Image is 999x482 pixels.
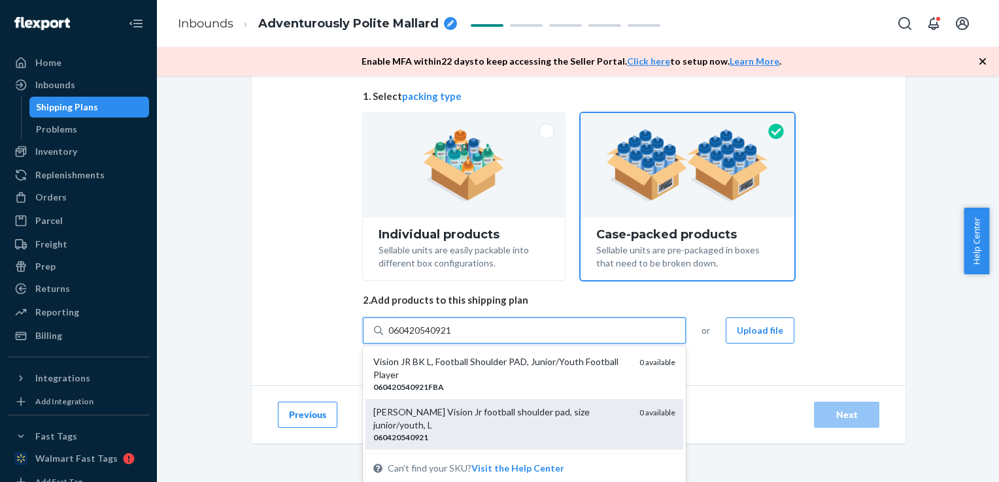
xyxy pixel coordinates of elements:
div: 97 Case-Pack and Individual Product Packaging Guidelines [20,26,294,70]
span: or [702,324,710,337]
button: Vision JR BK L, Football Shoulder PAD, Junior/Youth Football Player060420540921FBA0 available[PER... [471,462,564,475]
button: Open notifications [921,10,947,37]
a: Inventory [8,141,149,162]
div: Freight [35,238,67,251]
div: Problems [36,123,77,136]
img: individual-pack.facf35554cb0f1810c75b2bd6df2d64e.png [423,129,505,201]
span: 2. Add products to this shipping plan [363,293,794,307]
div: Home [35,56,61,69]
p: Enable MFA within 22 days to keep accessing the Seller Portal. to setup now. . [362,55,781,68]
input: Vision JR BK L, Football Shoulder PAD, Junior/Youth Football Player060420540921FBA0 available[PER... [388,324,453,337]
ol: breadcrumbs [167,5,467,43]
span: Adventurously Polite Mallard [258,16,439,33]
a: Click here [627,56,670,67]
div: Individual products [379,228,549,241]
h1: Case-Packed Products [20,430,294,456]
div: Replenishments [35,169,105,182]
a: Freight [8,234,149,255]
span: 0 available [639,357,675,367]
button: packing type [402,89,462,103]
div: Sellable units are easily packable into different box configurations. [379,241,549,270]
a: Billing [8,325,149,346]
img: case-pack.59cecea509d18c883b923b81aeac6d0b.png [606,129,769,201]
div: Integrations [35,372,90,385]
button: Integrations [8,368,149,389]
button: Previous [278,402,337,428]
a: Prep [8,256,149,277]
div: Billing [35,329,62,342]
span: 0 available [639,408,675,417]
button: Help Center [964,208,989,274]
div: Sellable units are pre-packaged in boxes that need to be broken down. [596,241,779,270]
div: Fast Tags [35,430,77,443]
a: Walmart Fast Tags [8,448,149,469]
div: Walmart Fast Tags [35,452,118,465]
button: Open Search Box [892,10,918,37]
div: Next [825,408,868,421]
button: Next [814,402,879,428]
img: screencapture-sellerportal-deliverr-inbounds-new-2021-03-11-21_29_05.png [20,219,294,379]
img: Flexport logo [14,17,70,30]
div: Add Integration [35,396,93,407]
a: Inbounds [178,16,233,31]
a: Returns [8,278,149,299]
div: Prep [35,260,56,273]
a: Problems [29,119,150,140]
a: Reporting [8,302,149,323]
span: 1. Select [363,89,794,103]
div: Reporting [35,306,79,319]
p: When creating an inbound, you will be directed to select a packing type. There are two options on... [20,86,294,199]
button: Upload file [726,317,794,344]
div: Inventory [35,145,77,158]
div: Vision JR BK L, Football Shoulder PAD, Junior/Youth Football Player [373,355,629,381]
a: Parcel [8,210,149,231]
a: Replenishments [8,165,149,185]
button: Close Navigation [123,10,149,37]
div: [PERSON_NAME] Vision Jr football shoulder pad, size junior/youth, L [373,406,629,432]
a: Learn More [730,56,779,67]
div: Shipping Plans [36,101,98,114]
div: Inbounds [35,78,75,91]
a: Home [8,52,149,73]
a: Shipping Plans [29,97,150,118]
em: 060420540921 [373,432,428,442]
div: Orders [35,191,67,204]
a: Add Integration [8,394,149,410]
a: Inbounds [8,74,149,95]
span: Can't find your SKU? [388,462,564,475]
em: 060420540921FBA [373,382,444,392]
div: Case-packed products [596,228,779,241]
div: Returns [35,282,70,295]
button: Fast Tags [8,426,149,447]
a: Orders [8,187,149,208]
div: Parcel [35,214,63,227]
button: Open account menu [949,10,975,37]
